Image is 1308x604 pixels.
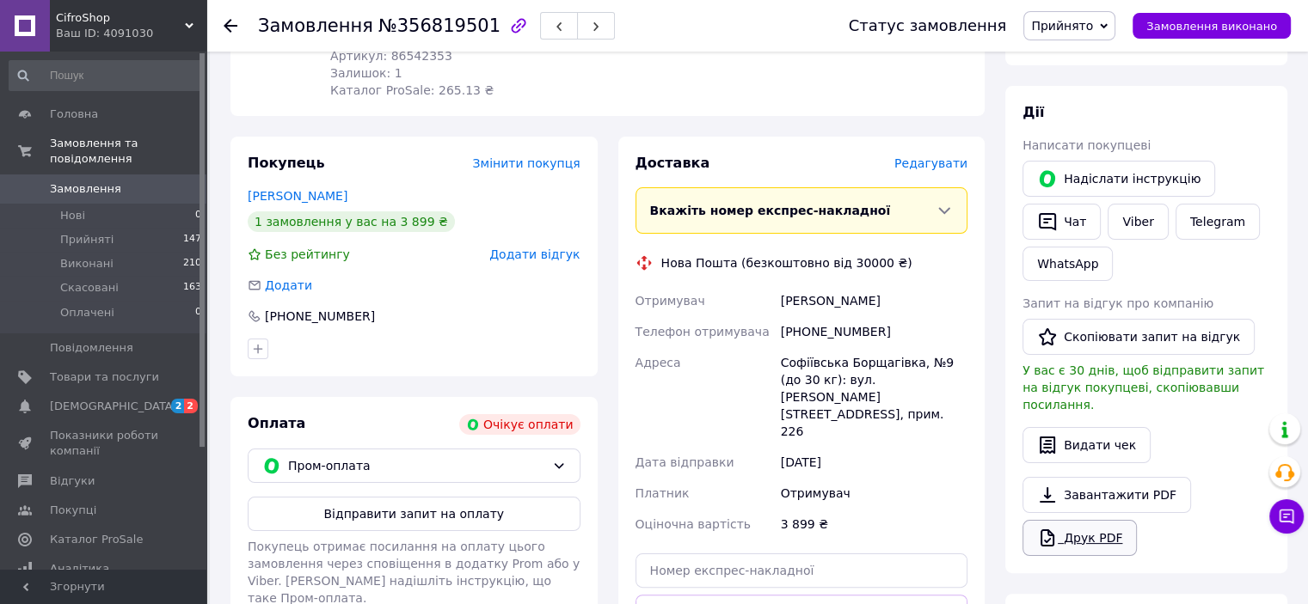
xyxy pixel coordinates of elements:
span: Адреса [636,356,681,369]
span: 163 [183,280,201,296]
span: Вкажіть номер експрес-накладної [650,204,891,217]
div: Софіївська Борщагівка, №9 (до 30 кг): вул. [PERSON_NAME][STREET_ADDRESS], прим. 226 [777,347,971,447]
span: Дата відправки [636,455,734,469]
span: Дії [1022,104,1044,120]
span: Залишок: 1 [330,66,402,80]
div: Очікує оплати [459,414,580,435]
span: 0 [195,208,201,223]
span: Головна [50,107,98,122]
a: Завантажити PDF [1022,477,1191,513]
span: Замовлення та повідомлення [50,136,206,167]
span: Телефон отримувача [636,325,770,339]
button: Скопіювати запит на відгук [1022,319,1255,355]
span: Доставка [636,155,710,171]
span: Скасовані [60,280,119,296]
span: Виконані [60,256,114,271]
input: Пошук [9,60,203,91]
button: Замовлення виконано [1133,13,1291,39]
span: Замовлення виконано [1146,20,1277,33]
span: Покупці [50,503,96,518]
div: 1 замовлення у вас на 3 899 ₴ [248,211,455,232]
div: Отримувач [777,478,971,509]
span: Додати відгук [489,247,580,261]
span: CifroShop [56,10,185,26]
a: [PERSON_NAME] [248,189,347,203]
a: WhatsApp [1022,247,1113,281]
span: Отримувач [636,294,705,308]
a: Viber [1108,204,1168,240]
div: Нова Пошта (безкоштовно від 30000 ₴) [657,254,917,271]
span: Аналітика [50,561,109,577]
span: Написати покупцеві [1022,138,1151,152]
span: Платник [636,486,690,500]
span: Пром-оплата [288,456,545,475]
a: Telegram [1176,204,1260,240]
div: [PHONE_NUMBER] [777,316,971,347]
span: Без рейтингу [265,247,350,261]
span: Запит на відгук про компанію [1022,296,1213,310]
button: Надіслати інструкцію [1022,161,1215,197]
span: Замовлення [258,15,373,36]
span: Нові [60,208,85,223]
input: Номер експрес-накладної [636,553,968,588]
span: Змінити покупця [473,156,580,170]
span: Оціночна вартість [636,517,751,531]
button: Чат [1022,204,1101,240]
span: У вас є 30 днів, щоб відправити запит на відгук покупцеві, скопіювавши посилання. [1022,363,1264,412]
span: Товари та послуги [50,369,159,385]
span: Оплата [248,415,305,431]
span: Оплачені [60,305,114,320]
span: Каталог ProSale: 265.13 ₴ [330,83,494,97]
div: [PHONE_NUMBER] [263,308,377,325]
span: 147 [183,232,201,247]
span: №356819501 [378,15,500,36]
button: Чат з покупцем [1269,499,1304,534]
div: [DATE] [777,447,971,478]
div: Статус замовлення [849,17,1007,34]
div: 3 899 ₴ [777,509,971,540]
span: Артикул: 86542353 [330,49,452,63]
span: 2 [184,399,198,413]
span: Редагувати [894,156,967,170]
span: Прийняті [60,232,114,247]
span: Покупець [248,155,325,171]
div: Повернутися назад [224,17,237,34]
div: [PERSON_NAME] [777,285,971,316]
span: Додати [265,278,312,292]
span: Прийнято [1031,19,1093,33]
button: Відправити запит на оплату [248,497,580,531]
a: Друк PDF [1022,520,1137,556]
span: Замовлення [50,181,121,197]
div: Ваш ID: 4091030 [56,26,206,41]
span: Каталог ProSale [50,532,143,547]
span: Повідомлення [50,340,133,356]
span: Відгуки [50,473,95,489]
button: Видати чек [1022,427,1151,463]
span: Показники роботи компанії [50,428,159,459]
span: [DEMOGRAPHIC_DATA] [50,399,177,414]
span: 2 [171,399,185,413]
span: 0 [195,305,201,320]
span: 210 [183,256,201,271]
